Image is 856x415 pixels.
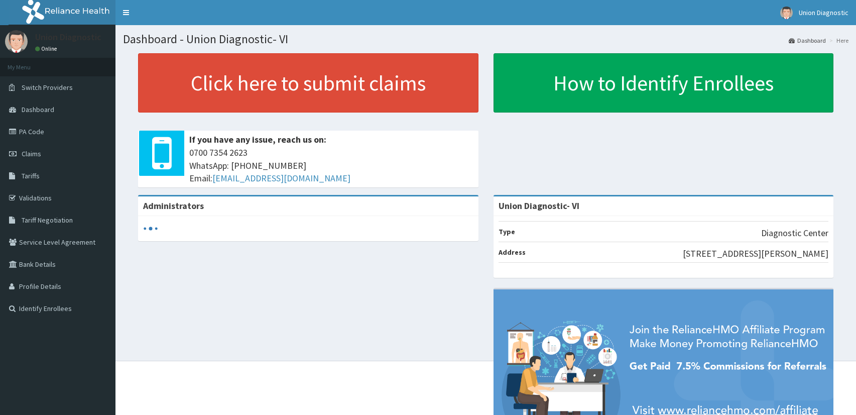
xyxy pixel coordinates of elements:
a: Click here to submit claims [138,53,478,113]
a: Online [35,45,59,52]
p: Diagnostic Center [761,227,828,240]
span: 0700 7354 2623 WhatsApp: [PHONE_NUMBER] Email: [189,146,473,185]
a: How to Identify Enrollees [494,53,834,113]
svg: audio-loading [143,221,158,236]
p: [STREET_ADDRESS][PERSON_NAME] [683,247,828,260]
li: Here [827,36,848,45]
span: Union Diagnostic [799,8,848,17]
h1: Dashboard - Union Diagnostic- VI [123,33,848,46]
span: Tariff Negotiation [22,216,73,225]
strong: Union Diagnostic- VI [499,200,579,212]
b: Address [499,248,526,257]
b: If you have any issue, reach us on: [189,134,326,145]
img: User Image [5,30,28,53]
span: Dashboard [22,105,54,114]
p: Union Diagnostic [35,33,101,42]
a: Dashboard [789,36,826,45]
span: Switch Providers [22,83,73,92]
span: Tariffs [22,171,40,180]
span: Claims [22,149,41,158]
img: User Image [780,7,793,19]
b: Type [499,227,515,236]
b: Administrators [143,200,204,212]
a: [EMAIL_ADDRESS][DOMAIN_NAME] [212,172,350,184]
